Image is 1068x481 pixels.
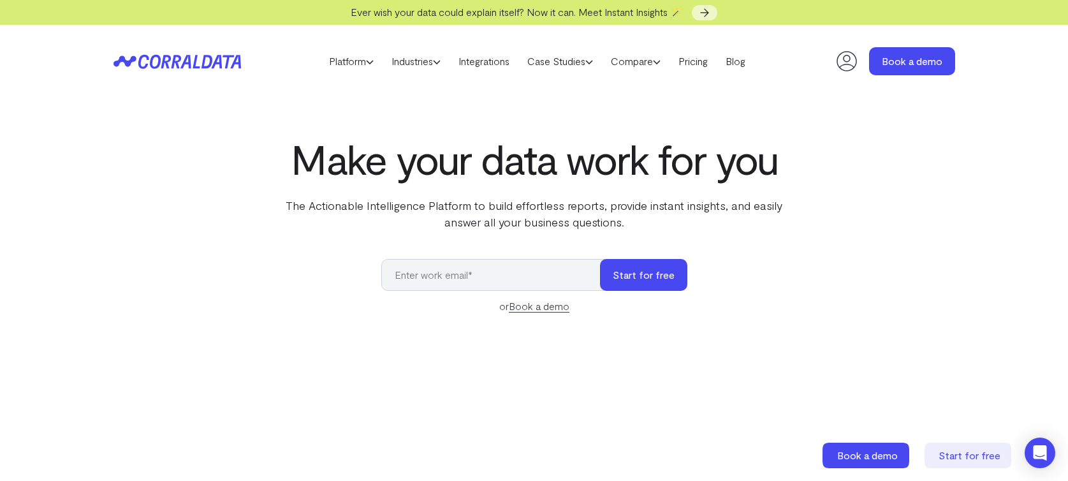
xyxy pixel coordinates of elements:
[602,52,669,71] a: Compare
[320,52,383,71] a: Platform
[869,47,955,75] a: Book a demo
[383,52,450,71] a: Industries
[381,299,687,314] div: or
[518,52,602,71] a: Case Studies
[669,52,717,71] a: Pricing
[1025,438,1055,468] div: Open Intercom Messenger
[509,300,569,313] a: Book a demo
[351,6,683,18] span: Ever wish your data could explain itself? Now it can. Meet Instant Insights 🪄
[381,259,613,291] input: Enter work email*
[274,136,794,182] h1: Make your data work for you
[837,449,898,461] span: Book a demo
[939,449,1000,461] span: Start for free
[925,443,1014,468] a: Start for free
[717,52,754,71] a: Blog
[274,197,794,230] p: The Actionable Intelligence Platform to build effortless reports, provide instant insights, and e...
[823,443,912,468] a: Book a demo
[450,52,518,71] a: Integrations
[600,259,687,291] button: Start for free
